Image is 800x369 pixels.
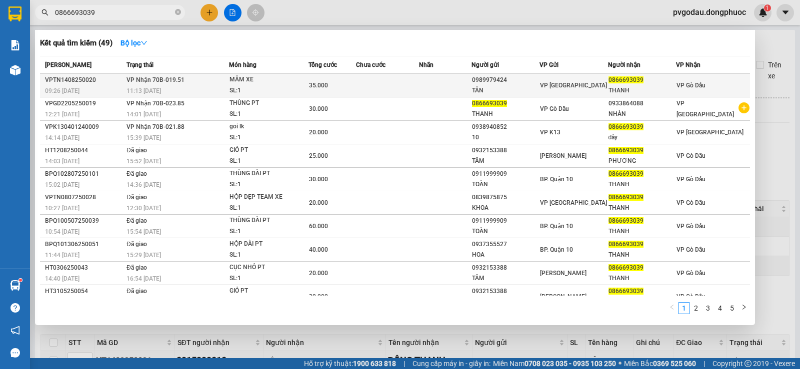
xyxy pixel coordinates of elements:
[472,216,539,226] div: 0911999909
[608,203,675,213] div: THANH
[608,123,643,130] span: 0866693039
[309,129,328,136] span: 20.000
[126,158,161,165] span: 15:52 [DATE]
[229,109,304,120] div: SL: 1
[539,61,558,68] span: VP Gửi
[608,250,675,260] div: THANH
[472,85,539,96] div: TÂN
[472,132,539,143] div: 10
[608,217,643,224] span: 0866693039
[10,65,20,75] img: warehouse-icon
[678,302,690,314] li: 1
[10,303,20,313] span: question-circle
[140,39,147,46] span: down
[45,216,123,226] div: BPQ100507250039
[45,205,79,212] span: 10:27 [DATE]
[608,264,643,271] span: 0866693039
[309,246,328,253] span: 40.000
[45,61,91,68] span: [PERSON_NAME]
[45,263,123,273] div: HT0306250043
[112,35,155,51] button: Bộ lọcdown
[45,75,123,85] div: VPTN1408250020
[676,270,705,277] span: VP Gò Dầu
[45,158,79,165] span: 14:03 [DATE]
[472,122,539,132] div: 0938940852
[540,129,560,136] span: VP K13
[419,61,433,68] span: Nhãn
[126,123,184,130] span: VP Nhận 70B-021.88
[309,82,328,89] span: 35.000
[309,176,328,183] span: 30.000
[45,87,79,94] span: 09:26 [DATE]
[472,109,539,119] div: THANH
[608,98,675,109] div: 0933864088
[608,226,675,237] div: THANH
[702,303,713,314] a: 3
[356,61,385,68] span: Chưa cước
[608,170,643,177] span: 0866693039
[472,192,539,203] div: 0839875875
[472,239,539,250] div: 0937355527
[608,85,675,96] div: THANH
[45,252,79,259] span: 11:44 [DATE]
[608,76,643,83] span: 0866693039
[10,348,20,358] span: message
[472,203,539,213] div: KHOA
[309,199,328,206] span: 20.000
[738,102,749,113] span: plus-circle
[126,252,161,259] span: 15:29 [DATE]
[45,145,123,156] div: HT1208250044
[229,250,304,261] div: SL: 1
[45,181,79,188] span: 15:02 [DATE]
[45,228,79,235] span: 10:54 [DATE]
[19,279,22,282] sup: 1
[676,199,705,206] span: VP Gò Dầu
[540,176,573,183] span: BP. Quận 10
[472,75,539,85] div: 0989979424
[10,40,20,50] img: solution-icon
[229,98,304,109] div: THÙNG PT
[676,61,700,68] span: VP Nhận
[45,192,123,203] div: VPTN0807250028
[471,61,499,68] span: Người gửi
[8,6,21,21] img: logo-vxr
[676,293,705,300] span: VP Gò Dầu
[741,304,747,310] span: right
[676,129,743,136] span: VP [GEOGRAPHIC_DATA]
[738,302,750,314] button: right
[50,63,106,71] span: VPGD1408250014
[472,156,539,166] div: TÂM
[45,111,79,118] span: 12:21 [DATE]
[126,275,161,282] span: 16:54 [DATE]
[726,302,738,314] li: 5
[229,192,304,203] div: HỘP DẸP TEAM XE
[126,170,147,177] span: Đã giao
[229,145,304,156] div: GIỎ PT
[126,181,161,188] span: 14:36 [DATE]
[608,179,675,190] div: THANH
[472,169,539,179] div: 0911999909
[608,156,675,166] div: PHƯƠNG
[669,304,675,310] span: left
[608,147,643,154] span: 0866693039
[666,302,678,314] button: left
[608,61,640,68] span: Người nhận
[690,302,702,314] li: 2
[45,239,123,250] div: BPQ101306250051
[175,9,181,15] span: close-circle
[666,302,678,314] li: Previous Page
[126,76,184,83] span: VP Nhận 70B-019.51
[41,9,48,16] span: search
[738,302,750,314] li: Next Page
[229,74,304,85] div: MÂM XE
[79,30,137,42] span: 01 Võ Văn Truyện, KP.1, Phường 2
[3,64,105,70] span: [PERSON_NAME]:
[126,228,161,235] span: 15:54 [DATE]
[45,275,79,282] span: 14:40 [DATE]
[229,226,304,237] div: SL: 1
[3,72,61,78] span: In ngày:
[676,176,705,183] span: VP Gò Dầu
[229,179,304,190] div: SL: 1
[126,87,161,94] span: 11:13 [DATE]
[472,226,539,237] div: TOÀN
